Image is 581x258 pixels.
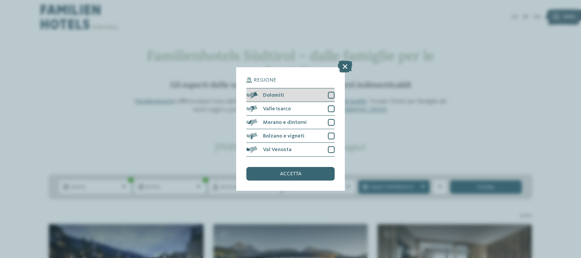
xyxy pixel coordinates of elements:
span: Dolomiti [263,93,284,98]
span: Merano e dintorni [263,120,307,125]
span: Regione [254,77,276,83]
span: accetta [280,171,301,176]
span: Val Venosta [263,147,292,152]
span: Bolzano e vigneti [263,133,304,139]
span: Valle Isarco [263,106,291,111]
